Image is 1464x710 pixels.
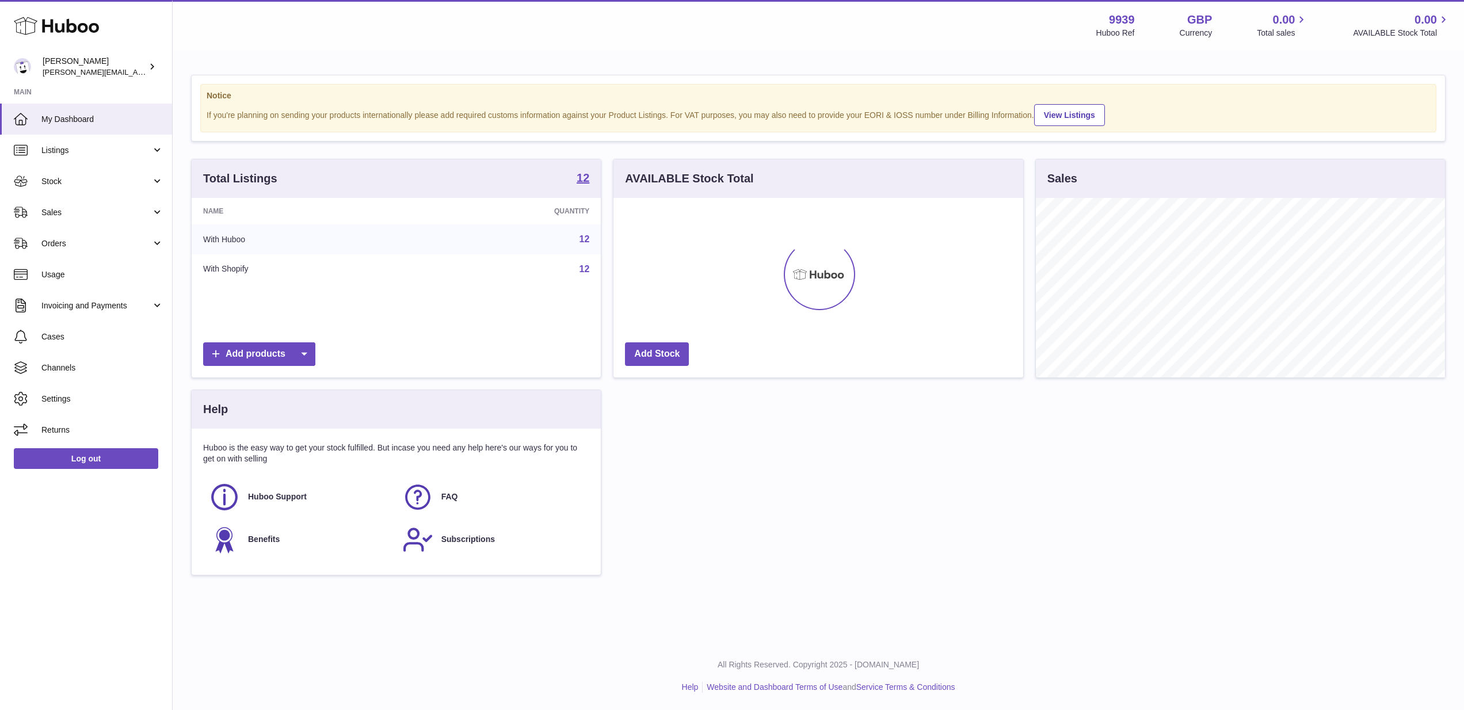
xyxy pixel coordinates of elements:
span: Listings [41,145,151,156]
th: Quantity [413,198,601,224]
li: and [703,682,955,693]
a: 0.00 AVAILABLE Stock Total [1353,12,1450,39]
span: Returns [41,425,163,436]
span: Huboo Support [248,491,307,502]
a: Benefits [209,524,391,555]
td: With Huboo [192,224,413,254]
a: Service Terms & Conditions [856,682,955,692]
div: [PERSON_NAME] [43,56,146,78]
div: Currency [1180,28,1213,39]
span: 0.00 [1273,12,1295,28]
span: Subscriptions [441,534,495,545]
strong: 12 [577,172,589,184]
span: 0.00 [1415,12,1437,28]
div: If you're planning on sending your products internationally please add required customs informati... [207,102,1430,126]
span: Usage [41,269,163,280]
a: 0.00 Total sales [1257,12,1308,39]
a: Website and Dashboard Terms of Use [707,682,842,692]
a: 12 [577,172,589,186]
img: tommyhardy@hotmail.com [14,58,31,75]
span: Settings [41,394,163,404]
h3: AVAILABLE Stock Total [625,171,753,186]
span: Cases [41,331,163,342]
h3: Sales [1047,171,1077,186]
h3: Total Listings [203,171,277,186]
span: [PERSON_NAME][EMAIL_ADDRESS][DOMAIN_NAME] [43,67,231,77]
span: Orders [41,238,151,249]
span: Benefits [248,534,280,545]
a: 12 [579,234,590,244]
p: Huboo is the easy way to get your stock fulfilled. But incase you need any help here's our ways f... [203,442,589,464]
a: Huboo Support [209,482,391,513]
a: Log out [14,448,158,469]
div: Huboo Ref [1096,28,1135,39]
a: Add products [203,342,315,366]
td: With Shopify [192,254,413,284]
a: Add Stock [625,342,689,366]
a: 12 [579,264,590,274]
strong: 9939 [1109,12,1135,28]
a: Subscriptions [402,524,584,555]
span: AVAILABLE Stock Total [1353,28,1450,39]
p: All Rights Reserved. Copyright 2025 - [DOMAIN_NAME] [182,659,1455,670]
th: Name [192,198,413,224]
strong: Notice [207,90,1430,101]
span: My Dashboard [41,114,163,125]
strong: GBP [1187,12,1212,28]
h3: Help [203,402,228,417]
span: Invoicing and Payments [41,300,151,311]
a: FAQ [402,482,584,513]
span: Sales [41,207,151,218]
span: Total sales [1257,28,1308,39]
a: View Listings [1034,104,1105,126]
span: FAQ [441,491,458,502]
a: Help [682,682,699,692]
span: Channels [41,362,163,373]
span: Stock [41,176,151,187]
